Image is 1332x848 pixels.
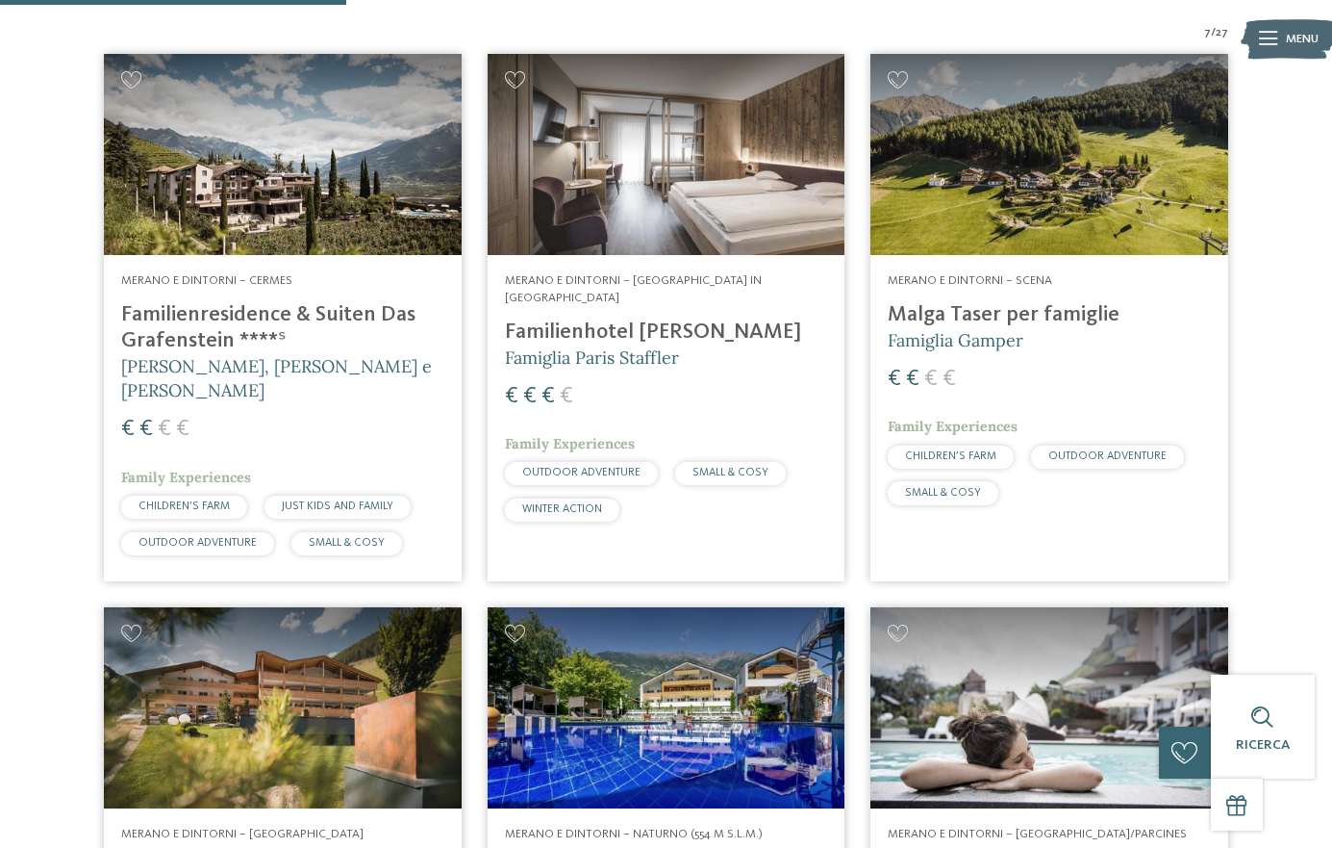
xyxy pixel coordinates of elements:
[505,435,635,452] span: Family Experiences
[924,368,938,391] span: €
[888,368,901,391] span: €
[505,320,828,346] h4: Familienhotel [PERSON_NAME]
[139,418,153,441] span: €
[888,828,1187,840] span: Merano e dintorni – [GEOGRAPHIC_DATA]/Parcines
[1048,450,1167,462] span: OUTDOOR ADVENTURE
[888,274,1052,287] span: Merano e dintorni – Scena
[870,54,1228,255] img: Cercate un hotel per famiglie? Qui troverete solo i migliori!
[1236,738,1290,752] span: Ricerca
[138,537,257,549] span: OUTDOOR ADVENTURE
[104,54,462,255] img: Cercate un hotel per famiglie? Qui troverete solo i migliori!
[505,274,762,304] span: Merano e dintorni – [GEOGRAPHIC_DATA] in [GEOGRAPHIC_DATA]
[121,828,364,840] span: Merano e dintorni – [GEOGRAPHIC_DATA]
[870,607,1228,809] img: Cercate un hotel per famiglie? Qui troverete solo i migliori!
[121,355,432,401] span: [PERSON_NAME], [PERSON_NAME] e [PERSON_NAME]
[488,54,845,255] img: Cercate un hotel per famiglie? Qui troverete solo i migliori!
[176,418,189,441] span: €
[138,501,230,512] span: CHILDREN’S FARM
[505,828,763,840] span: Merano e dintorni – Naturno (554 m s.l.m.)
[522,503,602,515] span: WINTER ACTION
[906,368,919,391] span: €
[942,368,956,391] span: €
[522,467,641,478] span: OUTDOOR ADVENTURE
[888,302,1211,328] h4: Malga Taser per famiglie
[888,329,1023,351] span: Famiglia Gamper
[692,467,768,478] span: SMALL & COSY
[505,347,679,369] span: Famiglia Paris Staffler
[505,385,518,408] span: €
[1211,24,1216,41] span: /
[121,302,444,354] h4: Familienresidence & Suiten Das Grafenstein ****ˢ
[870,54,1228,581] a: Cercate un hotel per famiglie? Qui troverete solo i migliori! Merano e dintorni – Scena Malga Tas...
[121,469,251,486] span: Family Experiences
[488,607,845,809] img: Familien Wellness Residence Tyrol ****
[1204,24,1211,41] span: 7
[282,501,393,512] span: JUST KIDS AND FAMILY
[121,418,135,441] span: €
[905,450,996,462] span: CHILDREN’S FARM
[121,274,292,287] span: Merano e dintorni – Cermes
[309,537,385,549] span: SMALL & COSY
[541,385,555,408] span: €
[905,487,981,499] span: SMALL & COSY
[488,54,845,581] a: Cercate un hotel per famiglie? Qui troverete solo i migliori! Merano e dintorni – [GEOGRAPHIC_DAT...
[104,607,462,809] img: Aktiv & Familienhotel Adlernest ****
[104,54,462,581] a: Cercate un hotel per famiglie? Qui troverete solo i migliori! Merano e dintorni – Cermes Familien...
[1216,24,1228,41] span: 27
[158,418,171,441] span: €
[523,385,537,408] span: €
[888,418,1018,435] span: Family Experiences
[560,385,573,408] span: €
